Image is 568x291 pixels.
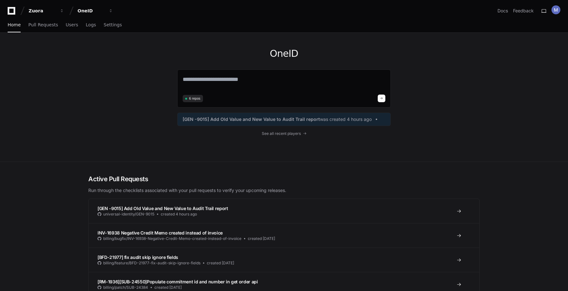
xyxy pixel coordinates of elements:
[248,236,275,241] span: created [DATE]
[104,18,122,32] a: Settings
[103,236,241,241] span: billing/bugfix/INV-16938-Negative-Credit-Memo-created-instead-of-invoice
[177,131,391,136] a: See all recent players
[28,18,58,32] a: Pull Requests
[78,8,105,14] div: OneID
[183,116,385,122] a: [GEN -9015] Add Old Value and New Value to Audit Trail reportwas created 4 hours ago
[207,261,234,266] span: created [DATE]
[89,223,479,248] a: INV-16938 Negative Credit Memo created instead of invoicebilling/bugfix/INV-16938-Negative-Credit...
[548,270,565,287] iframe: Open customer support
[104,23,122,27] span: Settings
[320,116,372,122] span: was created 4 hours ago
[513,8,534,14] button: Feedback
[8,23,21,27] span: Home
[88,175,480,183] h2: Active Pull Requests
[29,8,56,14] div: Zuora
[8,18,21,32] a: Home
[86,23,96,27] span: Logs
[26,5,67,17] button: Zuora
[98,230,223,235] span: INV-16938 Negative Credit Memo created instead of invoice
[66,18,78,32] a: Users
[28,23,58,27] span: Pull Requests
[177,48,391,59] h1: OneID
[103,212,154,217] span: universal-identity/GEN-9015
[89,248,479,272] a: [BFD-21977] fix audit skip ignore fieldsbilling/feature/BFD-21977-fix-audit-skip-ignore-fieldscre...
[262,131,301,136] span: See all recent players
[497,8,508,14] a: Docs
[88,187,480,194] p: Run through the checklists associated with your pull requests to verify your upcoming releases.
[551,5,560,14] img: ACg8ocLJZfIrBNz-jy0uHe-OjQKq6zhfU2gcedXycFS2YMG7s60SHQ=s96-c
[66,23,78,27] span: Users
[75,5,116,17] button: OneID
[154,285,182,290] span: created [DATE]
[183,116,320,122] span: [GEN -9015] Add Old Value and New Value to Audit Trail report
[89,199,479,223] a: [GEN -9015] Add Old Value and New Value to Audit Trail reportuniversal-identity/GEN-9015created 4...
[98,206,228,211] span: [GEN -9015] Add Old Value and New Value to Audit Trail report
[189,96,200,101] span: 6 repos
[103,285,148,290] span: billing/patch/SUB-24384
[161,212,197,217] span: created 4 hours ago
[86,18,96,32] a: Logs
[98,255,178,260] span: [BFD-21977] fix audit skip ignore fields
[98,279,258,284] span: [RM-1936][SUB-24550]Populate commitment id and number in get order api
[103,261,200,266] span: billing/feature/BFD-21977-fix-audit-skip-ignore-fields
